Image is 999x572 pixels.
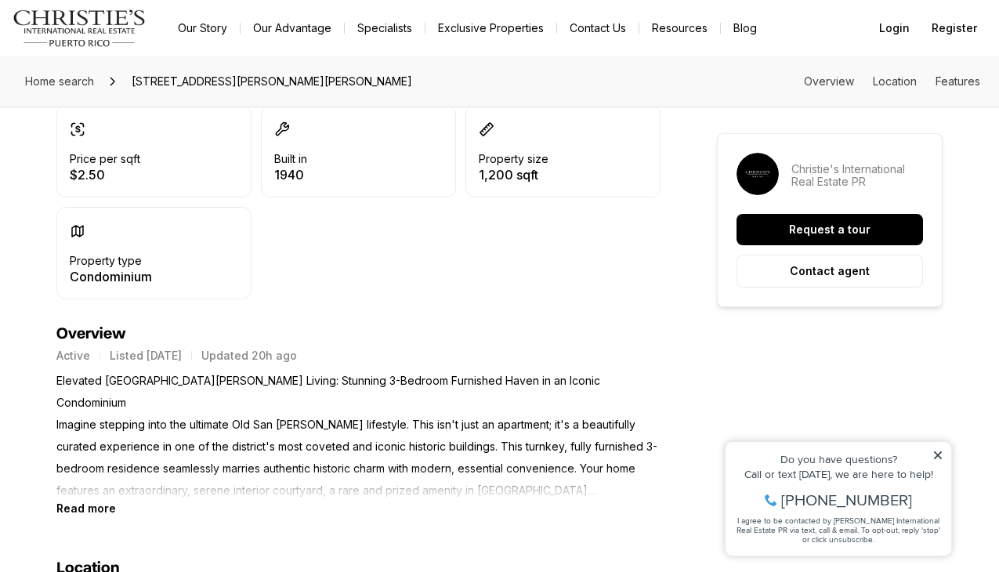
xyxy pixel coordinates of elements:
span: I agree to be contacted by [PERSON_NAME] International Real Estate PR via text, call & email. To ... [20,96,223,126]
p: Listed [DATE] [110,349,182,362]
p: 1940 [274,168,307,181]
a: Specialists [345,17,425,39]
h4: Overview [56,324,661,343]
p: Property size [479,153,548,165]
button: Register [922,13,986,44]
button: Contact Us [557,17,639,39]
p: Built in [274,153,307,165]
p: Updated 20h ago [201,349,297,362]
button: Request a tour [737,214,923,245]
p: $2.50 [70,168,140,181]
button: Read more [56,501,116,515]
a: Resources [639,17,720,39]
button: Contact agent [737,255,923,288]
p: Request a tour [789,223,871,236]
a: Skip to: Location [873,74,917,88]
span: Register [932,22,977,34]
div: Do you have questions? [16,35,226,46]
a: Blog [721,17,769,39]
a: Our Advantage [241,17,344,39]
a: Skip to: Features [936,74,980,88]
a: Our Story [165,17,240,39]
p: Christie's International Real Estate PR [791,163,923,188]
p: 1,200 sqft [479,168,548,181]
div: Call or text [DATE], we are here to help! [16,50,226,61]
span: [PHONE_NUMBER] [64,74,195,89]
p: Property type [70,255,142,267]
nav: Page section menu [804,75,980,88]
span: Home search [25,74,94,88]
a: Exclusive Properties [425,17,556,39]
p: Active [56,349,90,362]
p: Condominium [70,270,152,283]
p: Contact agent [790,265,870,277]
button: Login [870,13,919,44]
a: Home search [19,69,100,94]
span: Login [879,22,910,34]
a: Skip to: Overview [804,74,854,88]
span: [STREET_ADDRESS][PERSON_NAME][PERSON_NAME] [125,69,418,94]
img: logo [13,9,147,47]
p: Elevated [GEOGRAPHIC_DATA][PERSON_NAME] Living: Stunning 3-Bedroom Furnished Haven in an Iconic C... [56,370,661,501]
p: Price per sqft [70,153,140,165]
